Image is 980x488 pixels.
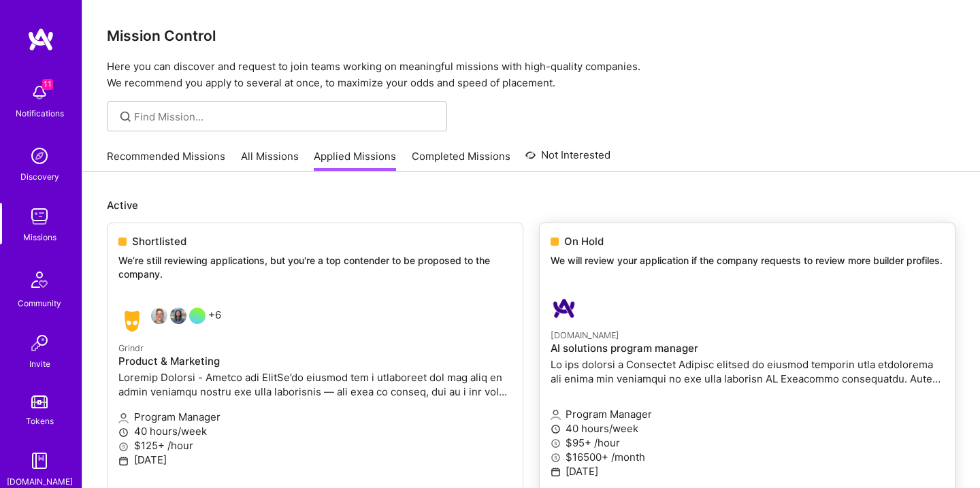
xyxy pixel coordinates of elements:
a: Recommended Missions [107,149,225,172]
p: Loremip Dolorsi - Ametco adi ElitSe’do eiusmod tem i utlaboreet dol mag aliq en admin veniamqu no... [118,370,512,399]
img: A.Team company logo [551,295,578,322]
i: icon Applicant [551,410,561,420]
a: Completed Missions [412,149,510,172]
img: bell [26,79,53,106]
p: Here you can discover and request to join teams working on meaningful missions with high-quality ... [107,59,955,91]
p: $125+ /hour [118,438,512,453]
div: Community [18,296,61,310]
span: On Hold [564,234,604,248]
a: Applied Missions [314,149,396,172]
p: $95+ /hour [551,436,944,450]
i: icon Clock [118,427,129,438]
img: teamwork [26,203,53,230]
div: +6 [118,308,221,335]
img: Invite [26,329,53,357]
a: Not Interested [525,147,610,172]
i: icon MoneyGray [551,453,561,463]
img: tokens [31,395,48,408]
span: Shortlisted [132,234,186,248]
p: Lo ips dolorsi a Consectet Adipisc elitsed do eiusmod temporin utla etdolorema ali enima min veni... [551,357,944,386]
i: icon MoneyGray [551,438,561,449]
p: $16500+ /month [551,450,944,464]
small: [DOMAIN_NAME] [551,330,619,340]
img: Trevor Noon [151,308,167,324]
img: Angeline Rego [170,308,186,324]
p: [DATE] [551,464,944,478]
div: Tokens [26,414,54,428]
a: Grindr company logoTrevor NoonAngeline Rego+6GrindrProduct & MarketingLoremip Dolorsi - Ametco ad... [108,297,523,488]
div: Invite [29,357,50,371]
i: icon Calendar [551,467,561,477]
img: logo [27,27,54,52]
img: Community [23,263,56,296]
p: Program Manager [118,410,512,424]
p: We’re still reviewing applications, but you're a top contender to be proposed to the company. [118,254,512,280]
div: Missions [23,230,56,244]
span: 11 [42,79,53,90]
div: Discovery [20,169,59,184]
div: Notifications [16,106,64,120]
i: icon Clock [551,424,561,434]
h4: Product & Marketing [118,355,512,368]
img: Grindr company logo [118,308,146,335]
h3: Mission Control [107,27,955,44]
p: [DATE] [118,453,512,467]
img: discovery [26,142,53,169]
h4: AI solutions program manager [551,342,944,355]
p: Active [107,198,955,212]
p: 40 hours/week [118,424,512,438]
i: icon Calendar [118,456,129,466]
small: Grindr [118,343,144,353]
a: All Missions [241,149,299,172]
p: Program Manager [551,407,944,421]
input: Find Mission... [134,110,437,124]
img: guide book [26,447,53,474]
i: icon Applicant [118,413,129,423]
p: 40 hours/week [551,421,944,436]
i: icon SearchGrey [118,109,133,125]
p: We will review your application if the company requests to review more builder profiles. [551,254,944,267]
i: icon MoneyGray [118,442,129,452]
